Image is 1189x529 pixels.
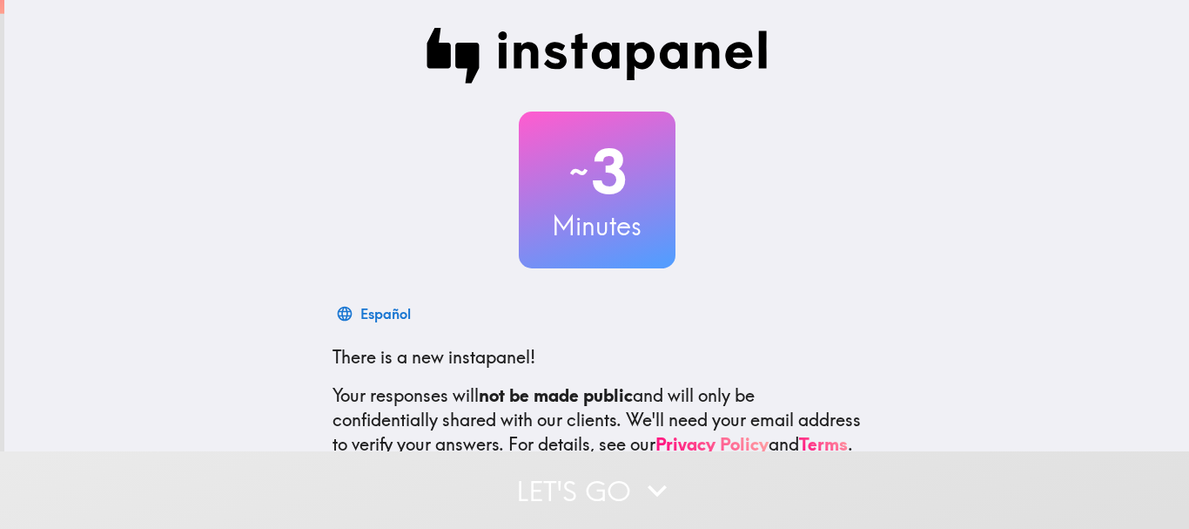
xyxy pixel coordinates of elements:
button: Español [333,296,418,331]
div: Español [360,302,411,326]
p: Your responses will and will only be confidentially shared with our clients. We'll need your emai... [333,383,862,457]
span: ~ [567,146,591,198]
h2: 3 [519,136,675,207]
a: Terms [799,433,848,455]
a: Privacy Policy [655,433,769,455]
span: There is a new instapanel! [333,346,535,368]
img: Instapanel [427,28,768,84]
h3: Minutes [519,207,675,244]
b: not be made public [479,384,633,406]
